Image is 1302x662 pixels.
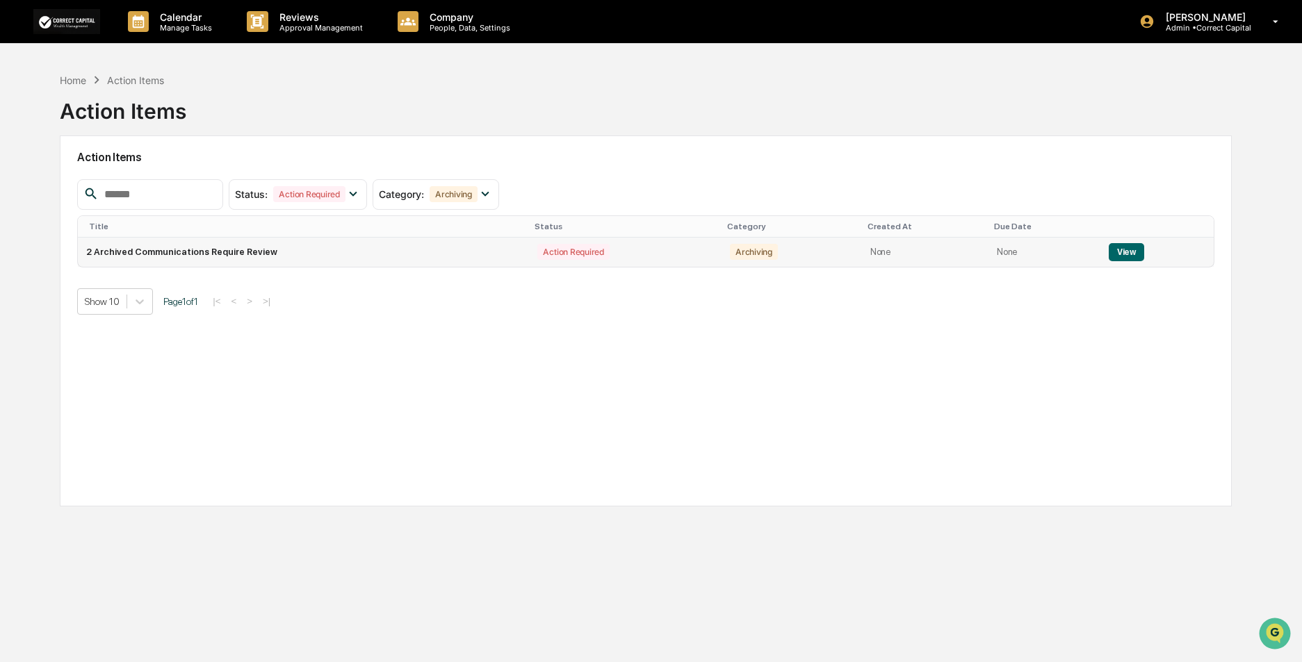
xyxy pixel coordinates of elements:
[63,106,228,120] div: Start new chat
[163,296,198,307] span: Page 1 of 1
[1258,616,1295,654] iframe: Open customer support
[268,23,370,33] p: Approval Management
[28,284,90,298] span: Preclearance
[149,11,219,23] p: Calendar
[43,226,113,238] span: [PERSON_NAME]
[8,279,95,304] a: 🖐️Preclearance
[123,189,152,200] span: [DATE]
[8,305,93,330] a: 🔎Data Lookup
[77,151,1214,164] h2: Action Items
[115,284,172,298] span: Attestations
[28,311,88,324] span: Data Lookup
[98,344,168,355] a: Powered byPylon
[63,120,191,131] div: We're available if you need us!
[537,244,609,260] div: Action Required
[78,238,529,267] td: 2 Archived Communications Require Review
[14,176,36,198] img: Jack Rasmussen
[33,9,100,33] img: logo
[259,295,275,307] button: >|
[730,244,778,260] div: Archiving
[60,74,86,86] div: Home
[535,222,716,231] div: Status
[1109,247,1144,257] a: View
[60,88,186,124] div: Action Items
[227,295,241,307] button: <
[89,222,523,231] div: Title
[235,188,268,200] span: Status :
[14,106,39,131] img: 1746055101610-c473b297-6a78-478c-a979-82029cc54cd1
[988,238,1100,267] td: None
[994,222,1095,231] div: Due Date
[149,23,219,33] p: Manage Tasks
[14,29,253,51] p: How can we help?
[243,295,257,307] button: >
[727,222,856,231] div: Category
[115,189,120,200] span: •
[1109,243,1144,261] button: View
[268,11,370,23] p: Reviews
[95,279,178,304] a: 🗄️Attestations
[14,154,93,165] div: Past conversations
[115,226,120,238] span: •
[862,238,988,267] td: None
[868,222,983,231] div: Created At
[430,186,478,202] div: Archiving
[123,226,152,238] span: [DATE]
[138,345,168,355] span: Pylon
[209,295,225,307] button: |<
[379,188,424,200] span: Category :
[29,106,54,131] img: 8933085812038_c878075ebb4cc5468115_72.jpg
[14,213,36,235] img: Pintip Perdun
[215,151,253,168] button: See all
[14,286,25,297] div: 🖐️
[107,74,164,86] div: Action Items
[1155,11,1253,23] p: [PERSON_NAME]
[101,286,112,297] div: 🗄️
[418,23,517,33] p: People, Data, Settings
[273,186,345,202] div: Action Required
[28,190,39,201] img: 1746055101610-c473b297-6a78-478c-a979-82029cc54cd1
[43,189,113,200] span: [PERSON_NAME]
[14,312,25,323] div: 🔎
[236,110,253,127] button: Start new chat
[418,11,517,23] p: Company
[1155,23,1253,33] p: Admin • Correct Capital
